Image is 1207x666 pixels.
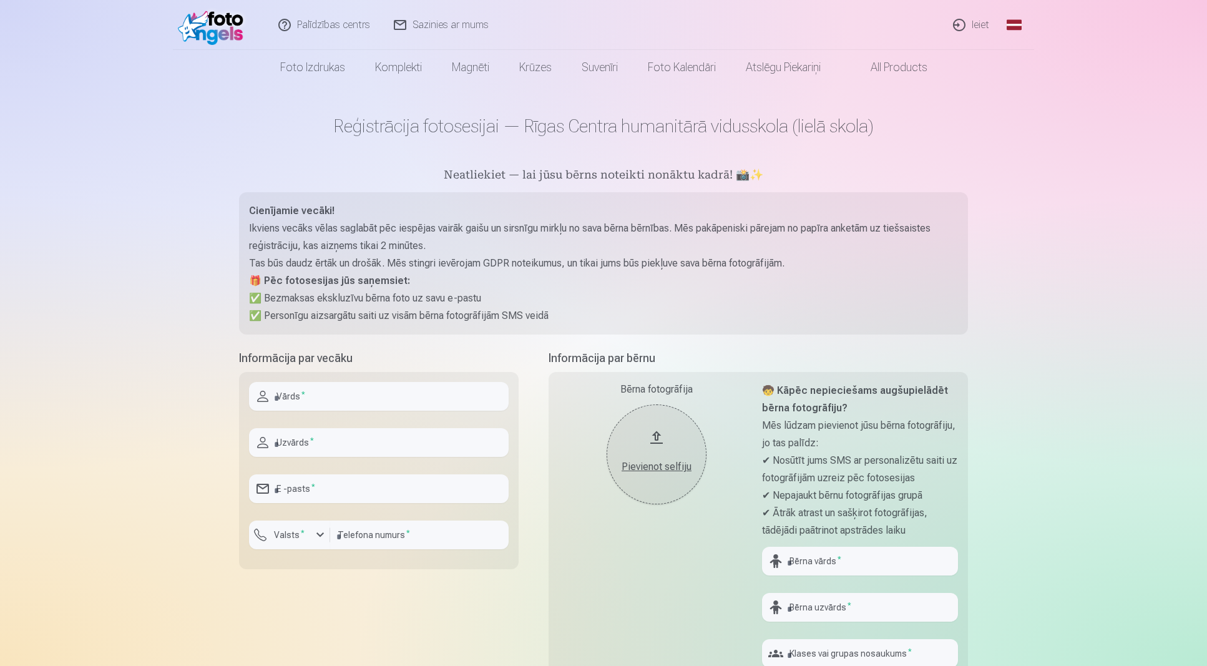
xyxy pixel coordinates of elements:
[549,350,968,367] h5: Informācija par bērnu
[731,50,836,85] a: Atslēgu piekariņi
[239,350,519,367] h5: Informācija par vecāku
[762,452,958,487] p: ✔ Nosūtīt jums SMS ar personalizētu saiti uz fotogrāfijām uzreiz pēc fotosesijas
[762,504,958,539] p: ✔ Ātrāk atrast un sašķirot fotogrāfijas, tādējādi paātrinot apstrādes laiku
[249,290,958,307] p: ✅ Bezmaksas ekskluzīvu bērna foto uz savu e-pastu
[249,275,410,286] strong: 🎁 Pēc fotosesijas jūs saņemsiet:
[249,220,958,255] p: Ikviens vecāks vēlas saglabāt pēc iespējas vairāk gaišu un sirsnīgu mirkļu no sava bērna bērnības...
[360,50,437,85] a: Komplekti
[178,5,250,45] img: /fa1
[269,529,310,541] label: Valsts
[249,307,958,325] p: ✅ Personīgu aizsargātu saiti uz visām bērna fotogrāfijām SMS veidā
[239,167,968,185] h5: Neatliekiet — lai jūsu bērns noteikti nonāktu kadrā! 📸✨
[762,417,958,452] p: Mēs lūdzam pievienot jūsu bērna fotogrāfiju, jo tas palīdz:
[762,487,958,504] p: ✔ Nepajaukt bērnu fotogrāfijas grupā
[504,50,567,85] a: Krūzes
[437,50,504,85] a: Magnēti
[239,115,968,137] h1: Reģistrācija fotosesijai — Rīgas Centra humanitārā vidusskola (lielā skola)
[249,255,958,272] p: Tas būs daudz ērtāk un drošāk. Mēs stingri ievērojam GDPR noteikumus, un tikai jums būs piekļuve ...
[249,521,330,549] button: Valsts*
[762,384,948,414] strong: 🧒 Kāpēc nepieciešams augšupielādēt bērna fotogrāfiju?
[619,459,694,474] div: Pievienot selfiju
[249,205,335,217] strong: Cienījamie vecāki!
[836,50,942,85] a: All products
[567,50,633,85] a: Suvenīri
[607,404,706,504] button: Pievienot selfiju
[633,50,731,85] a: Foto kalendāri
[559,382,755,397] div: Bērna fotogrāfija
[265,50,360,85] a: Foto izdrukas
